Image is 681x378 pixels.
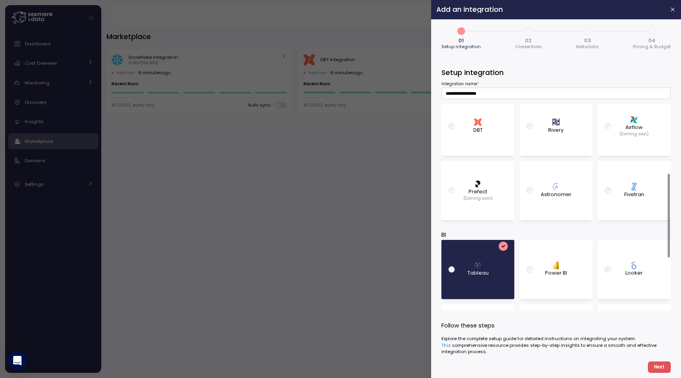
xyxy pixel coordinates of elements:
[541,191,571,198] p: Astronomer
[576,45,599,49] span: Metadata
[8,351,27,370] div: Open Intercom Messenger
[441,45,481,49] span: Setup integration
[648,361,671,373] button: Next
[633,45,671,49] span: Pricing & Budget
[648,38,655,43] span: 04
[549,126,564,134] p: Rivery
[441,24,481,51] button: 101Setup integration
[624,191,644,198] p: Fivetran
[625,124,643,131] p: Airflow
[515,24,542,51] button: 202Credentials
[473,126,483,134] p: DBT
[620,131,649,137] p: (Coming soon)
[467,269,489,277] p: Tableau
[436,6,663,13] h2: Add an integration
[458,38,464,43] span: 01
[584,38,591,43] span: 03
[545,269,567,277] p: Power BI
[441,67,671,77] h3: Setup integration
[625,269,643,277] p: Looker
[525,38,532,43] span: 02
[441,335,671,355] div: Explore the complete setup guide for detailed instructions on integrating your system. comprehens...
[469,188,487,196] p: Prefect
[633,24,671,51] button: 404Pricing & Budget
[522,24,535,38] span: 2
[515,45,542,49] span: Credentials
[463,196,493,201] p: (Coming soon)
[441,230,671,240] p: BI
[441,342,451,348] a: This
[454,24,468,38] span: 1
[654,362,664,372] span: Next
[645,24,659,38] span: 4
[441,321,671,330] p: Follow these steps
[581,24,594,38] span: 3
[576,24,599,51] button: 303Metadata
